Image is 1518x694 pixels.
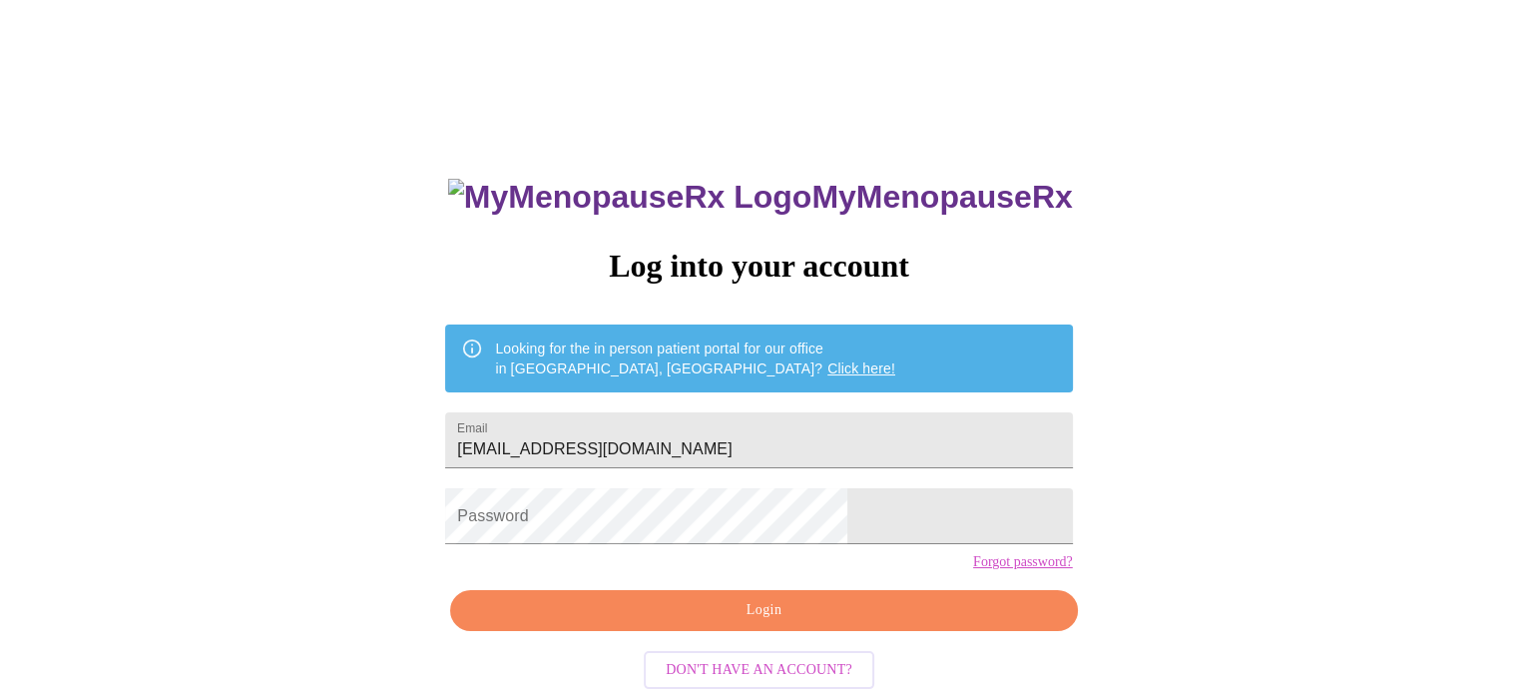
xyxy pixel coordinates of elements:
[973,554,1073,570] a: Forgot password?
[448,179,1073,216] h3: MyMenopauseRx
[639,659,879,676] a: Don't have an account?
[666,658,852,683] span: Don't have an account?
[473,598,1054,623] span: Login
[448,179,811,216] img: MyMenopauseRx Logo
[827,360,895,376] a: Click here!
[644,651,874,690] button: Don't have an account?
[445,248,1072,285] h3: Log into your account
[450,590,1077,631] button: Login
[495,331,895,386] div: Looking for the in person patient portal for our office in [GEOGRAPHIC_DATA], [GEOGRAPHIC_DATA]?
